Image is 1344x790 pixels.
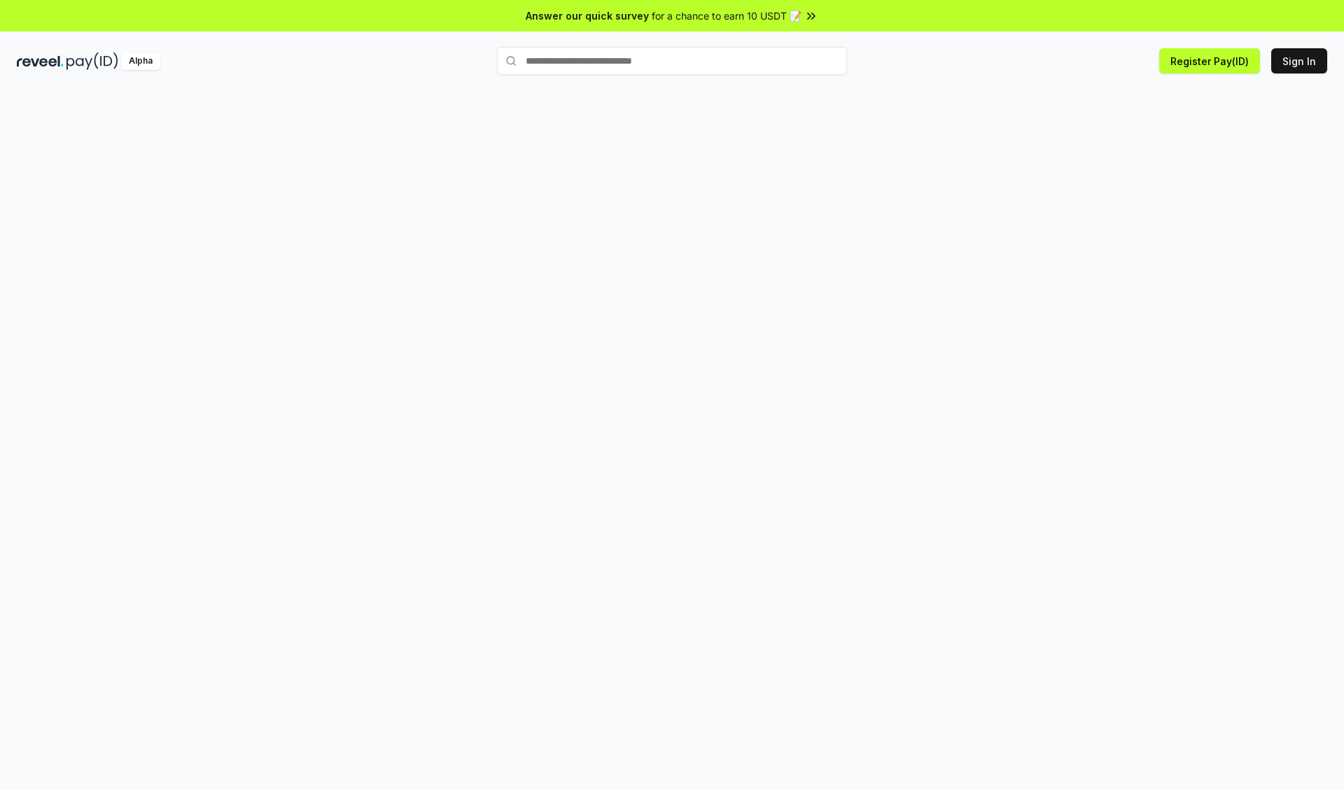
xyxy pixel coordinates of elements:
span: for a chance to earn 10 USDT 📝 [652,8,801,23]
img: pay_id [66,52,118,70]
button: Sign In [1271,48,1327,73]
button: Register Pay(ID) [1159,48,1260,73]
div: Alpha [121,52,160,70]
span: Answer our quick survey [526,8,649,23]
img: reveel_dark [17,52,64,70]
